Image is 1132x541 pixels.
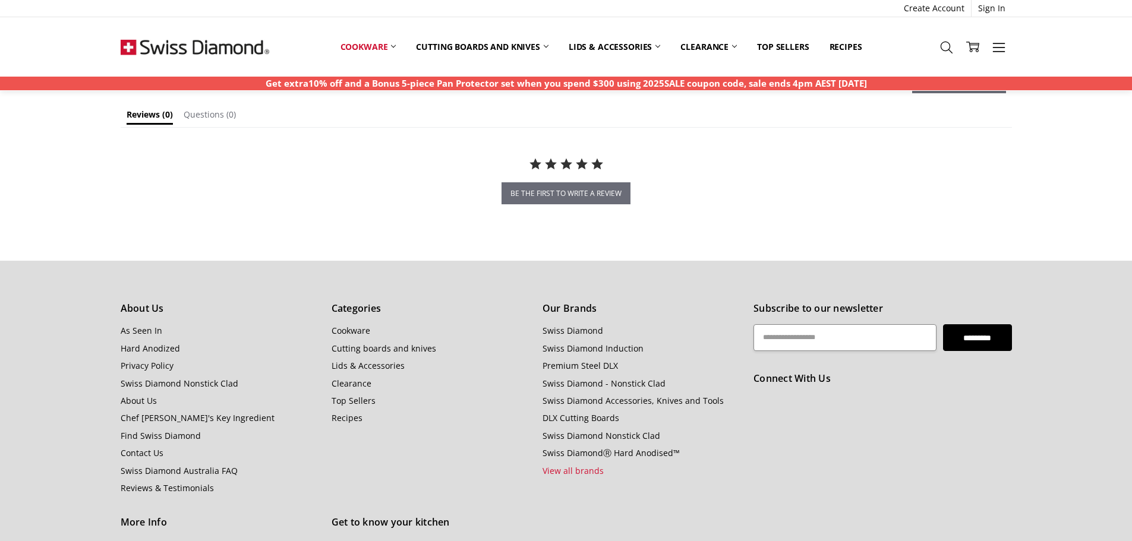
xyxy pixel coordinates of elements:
a: Clearance [670,34,747,60]
a: Swiss Diamond Induction [543,343,644,354]
a: Hard Anodized [121,343,180,354]
span: Reviews [127,109,160,120]
h5: Categories [332,301,529,317]
a: Swiss Diamond Nonstick Clad [121,378,238,389]
a: Cutting boards and knives [332,343,436,354]
a: Top Sellers [332,395,376,406]
a: Recipes [332,412,362,423]
a: About Us [121,395,157,406]
a: Swiss Diamond - Nonstick Clad [543,378,666,389]
span: (0) [226,109,236,120]
a: Swiss Diamond Australia FAQ [121,465,238,476]
a: Swiss Diamond [543,325,603,336]
span: Questions [184,109,224,120]
a: Recipes [819,34,872,60]
a: Cookware [330,34,406,60]
a: DLX Cutting Boards [543,412,619,423]
img: Free Shipping On Every Order [121,17,269,77]
h5: More Info [121,515,319,530]
a: Find Swiss Diamond [121,430,201,441]
a: Cutting boards and knives [406,34,559,60]
a: Swiss DiamondⓇ Hard Anodised™ [543,447,680,458]
h5: Get to know your kitchen [332,515,529,530]
a: Privacy Policy [121,360,174,371]
a: Contact Us [121,447,163,458]
a: Swiss Diamond Accessories, Knives and Tools [543,395,724,406]
span: (0) [162,109,173,120]
a: Top Sellers [747,34,819,60]
h5: Our Brands [543,301,740,317]
button: be the first to write a review [502,182,630,204]
a: Lids & Accessories [332,360,405,371]
a: View all brands [543,465,604,476]
a: Lids & Accessories [559,34,670,60]
a: Premium Steel DLX [543,360,618,371]
a: Cookware [332,325,370,336]
p: Get extra10% off and a Bonus 5-piece Pan Protector set when you spend $300 using 2025SALE coupon ... [266,77,867,90]
a: Chef [PERSON_NAME]'s Key Ingredient [121,412,275,423]
a: Swiss Diamond Nonstick Clad [543,430,660,441]
h5: Subscribe to our newsletter [753,301,1011,317]
a: Reviews & Testimonials [121,482,214,493]
a: Clearance [332,378,371,389]
h5: Connect With Us [753,371,1011,387]
a: As Seen In [121,325,162,336]
h5: About Us [121,301,319,317]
